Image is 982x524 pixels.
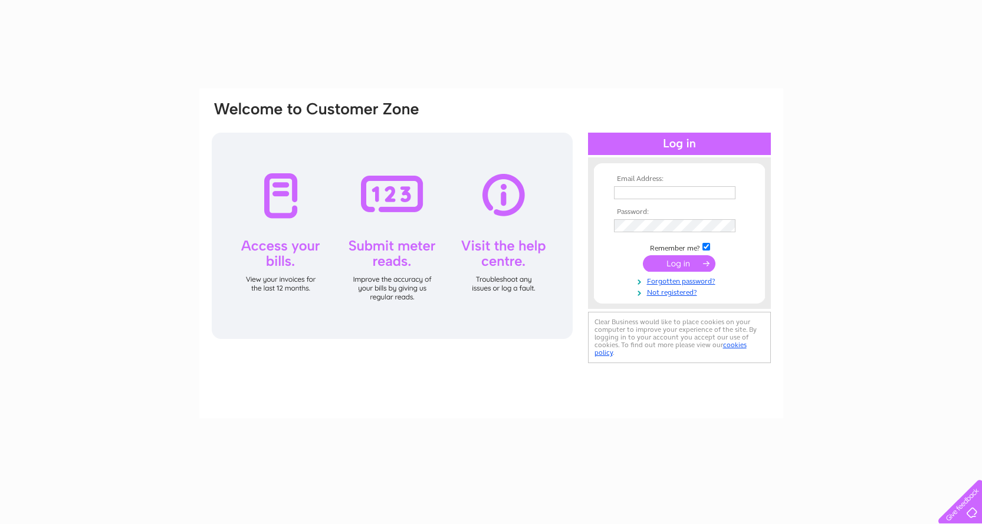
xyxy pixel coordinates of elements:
a: Forgotten password? [614,275,748,286]
td: Remember me? [611,241,748,253]
input: Submit [643,255,715,272]
th: Email Address: [611,175,748,183]
a: Not registered? [614,286,748,297]
th: Password: [611,208,748,216]
a: cookies policy [595,341,747,357]
div: Clear Business would like to place cookies on your computer to improve your experience of the sit... [588,312,771,363]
